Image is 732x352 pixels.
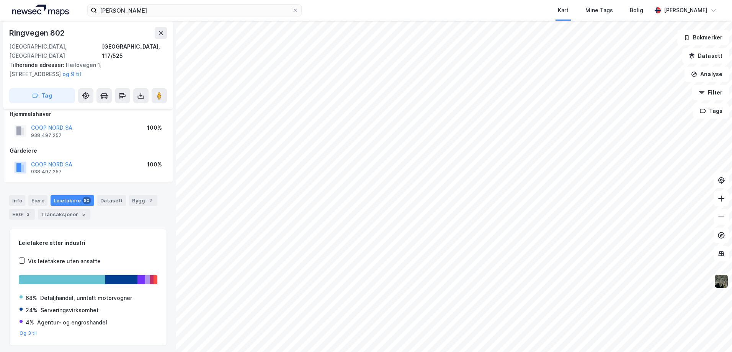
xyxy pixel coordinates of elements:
[147,160,162,169] div: 100%
[147,123,162,132] div: 100%
[20,330,37,336] button: Og 3 til
[682,48,729,64] button: Datasett
[694,315,732,352] iframe: Chat Widget
[9,60,161,79] div: Heilovegen 1, [STREET_ADDRESS]
[24,210,32,218] div: 2
[26,306,38,315] div: 24%
[97,5,292,16] input: Søk på adresse, matrikkel, gårdeiere, leietakere eller personer
[102,42,167,60] div: [GEOGRAPHIC_DATA], 117/525
[129,195,157,206] div: Bygg
[40,293,132,303] div: Detaljhandel, unntatt motorvogner
[9,209,35,220] div: ESG
[26,318,34,327] div: 4%
[41,306,99,315] div: Serveringsvirksomhet
[147,197,154,204] div: 2
[19,238,157,248] div: Leietakere etter industri
[9,42,102,60] div: [GEOGRAPHIC_DATA], [GEOGRAPHIC_DATA]
[80,210,87,218] div: 5
[714,274,729,288] img: 9k=
[9,195,25,206] div: Info
[12,5,69,16] img: logo.a4113a55bc3d86da70a041830d287a7e.svg
[694,315,732,352] div: Kontrollprogram for chat
[558,6,569,15] div: Kart
[28,195,47,206] div: Eiere
[9,27,66,39] div: Ringvegen 802
[51,195,94,206] div: Leietakere
[10,146,167,155] div: Gårdeiere
[693,103,729,119] button: Tags
[685,67,729,82] button: Analyse
[97,195,126,206] div: Datasett
[585,6,613,15] div: Mine Tags
[10,109,167,119] div: Hjemmelshaver
[692,85,729,100] button: Filter
[38,209,90,220] div: Transaksjoner
[677,30,729,45] button: Bokmerker
[9,62,66,68] span: Tilhørende adresser:
[26,293,37,303] div: 68%
[82,197,91,204] div: 80
[630,6,643,15] div: Bolig
[664,6,707,15] div: [PERSON_NAME]
[31,132,62,139] div: 938 497 257
[31,169,62,175] div: 938 497 257
[28,257,101,266] div: Vis leietakere uten ansatte
[37,318,107,327] div: Agentur- og engroshandel
[9,88,75,103] button: Tag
